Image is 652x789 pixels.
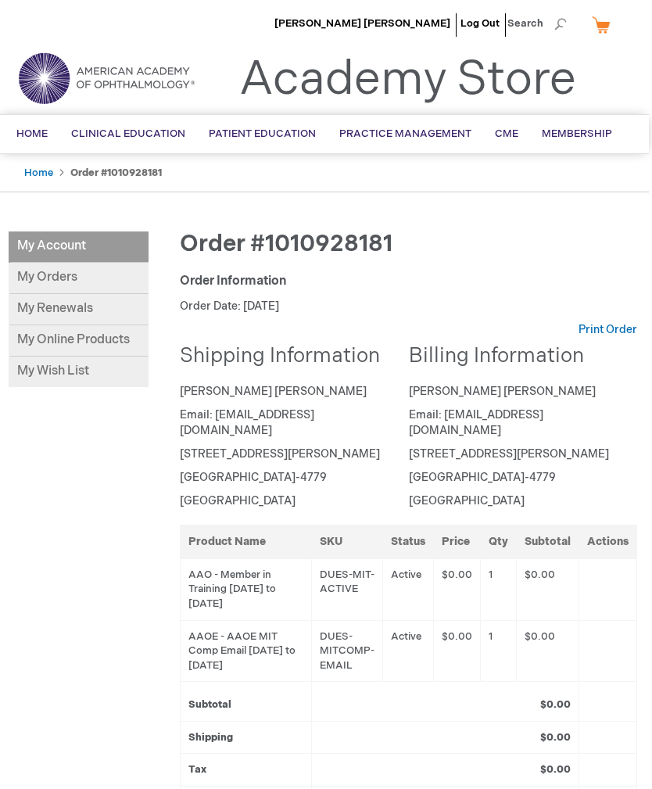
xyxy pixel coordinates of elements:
span: [GEOGRAPHIC_DATA]-4779 [180,471,327,484]
td: Active [383,620,434,682]
span: [GEOGRAPHIC_DATA] [180,494,296,507]
span: Email: [EMAIL_ADDRESS][DOMAIN_NAME] [180,408,314,437]
th: Product Name [181,525,312,558]
td: Active [383,558,434,620]
th: Actions [579,525,637,558]
span: Search [507,8,567,39]
h2: Billing Information [409,346,625,368]
span: [STREET_ADDRESS][PERSON_NAME] [409,447,609,461]
span: Order #1010928181 [180,230,392,258]
a: My Online Products [9,325,149,357]
td: 1 [481,558,517,620]
span: Membership [542,127,612,140]
td: AAO - Member in Training [DATE] to [DATE] [181,558,312,620]
a: Print Order [579,322,637,338]
strong: $0.00 [540,731,571,744]
td: $0.00 [434,620,481,682]
th: Price [434,525,481,558]
td: 1 [481,620,517,682]
div: Order Information [180,273,637,291]
h2: Shipping Information [180,346,396,368]
a: My Wish List [9,357,149,387]
a: Academy Store [239,52,576,108]
strong: Order #1010928181 [70,167,162,179]
td: $0.00 [434,558,481,620]
strong: $0.00 [540,698,571,711]
th: Subtotal [517,525,579,558]
span: Home [16,127,48,140]
span: [PERSON_NAME] [PERSON_NAME] [180,385,367,398]
strong: Tax [188,763,206,776]
td: $0.00 [517,558,579,620]
td: AAOE - AAOE MIT Comp Email [DATE] to [DATE] [181,620,312,682]
p: Order Date: [DATE] [180,299,637,314]
strong: Subtotal [188,698,231,711]
span: [GEOGRAPHIC_DATA]-4779 [409,471,556,484]
a: My Renewals [9,294,149,325]
th: SKU [312,525,383,558]
td: $0.00 [517,620,579,682]
span: [STREET_ADDRESS][PERSON_NAME] [180,447,380,461]
span: Email: [EMAIL_ADDRESS][DOMAIN_NAME] [409,408,543,437]
a: My Orders [9,263,149,294]
a: Home [24,167,53,179]
span: CME [495,127,518,140]
th: Qty [481,525,517,558]
td: DUES-MITCOMP-EMAIL [312,620,383,682]
strong: Shipping [188,731,233,744]
td: DUES-MIT-ACTIVE [312,558,383,620]
span: [PERSON_NAME] [PERSON_NAME] [409,385,596,398]
a: Log Out [460,17,500,30]
strong: $0.00 [540,763,571,776]
th: Status [383,525,434,558]
span: [GEOGRAPHIC_DATA] [409,494,525,507]
a: [PERSON_NAME] [PERSON_NAME] [274,17,450,30]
